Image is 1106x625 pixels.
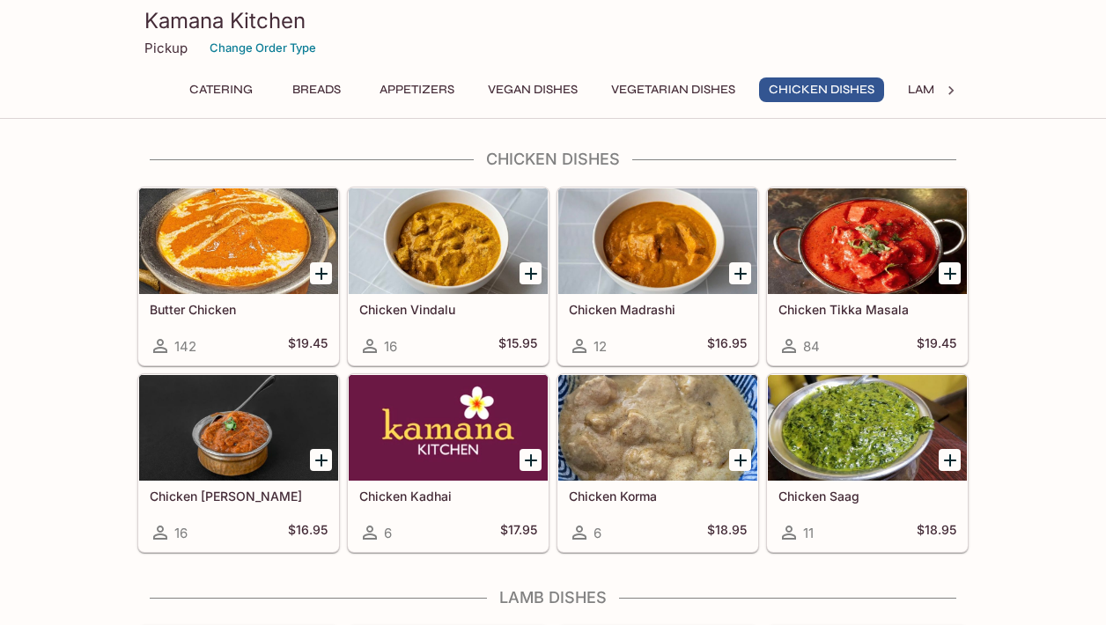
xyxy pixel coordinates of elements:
[276,77,356,102] button: Breads
[601,77,745,102] button: Vegetarian Dishes
[478,77,587,102] button: Vegan Dishes
[898,77,999,102] button: Lamb Dishes
[729,262,751,284] button: Add Chicken Madrashi
[500,522,537,543] h5: $17.95
[558,188,757,294] div: Chicken Madrashi
[359,489,537,504] h5: Chicken Kadhai
[558,375,757,481] div: Chicken Korma
[498,335,537,357] h5: $15.95
[569,302,747,317] h5: Chicken Madrashi
[557,374,758,552] a: Chicken Korma6$18.95
[138,374,339,552] a: Chicken [PERSON_NAME]16$16.95
[803,525,814,541] span: 11
[803,338,820,355] span: 84
[917,522,956,543] h5: $18.95
[767,187,968,365] a: Chicken Tikka Masala84$19.45
[137,588,969,607] h4: Lamb Dishes
[384,338,397,355] span: 16
[180,77,262,102] button: Catering
[778,489,956,504] h5: Chicken Saag
[139,375,338,481] div: Chicken Curry
[348,374,549,552] a: Chicken Kadhai6$17.95
[150,302,328,317] h5: Butter Chicken
[370,77,464,102] button: Appetizers
[349,188,548,294] div: Chicken Vindalu
[139,188,338,294] div: Butter Chicken
[707,335,747,357] h5: $16.95
[310,262,332,284] button: Add Butter Chicken
[707,522,747,543] h5: $18.95
[150,489,328,504] h5: Chicken [PERSON_NAME]
[174,525,188,541] span: 16
[520,449,542,471] button: Add Chicken Kadhai
[569,489,747,504] h5: Chicken Korma
[767,374,968,552] a: Chicken Saag11$18.95
[939,449,961,471] button: Add Chicken Saag
[288,335,328,357] h5: $19.45
[202,34,324,62] button: Change Order Type
[594,525,601,541] span: 6
[138,187,339,365] a: Butter Chicken142$19.45
[594,338,607,355] span: 12
[348,187,549,365] a: Chicken Vindalu16$15.95
[520,262,542,284] button: Add Chicken Vindalu
[384,525,392,541] span: 6
[349,375,548,481] div: Chicken Kadhai
[768,188,967,294] div: Chicken Tikka Masala
[939,262,961,284] button: Add Chicken Tikka Masala
[288,522,328,543] h5: $16.95
[359,302,537,317] h5: Chicken Vindalu
[759,77,884,102] button: Chicken Dishes
[557,187,758,365] a: Chicken Madrashi12$16.95
[310,449,332,471] button: Add Chicken Curry
[729,449,751,471] button: Add Chicken Korma
[137,150,969,169] h4: Chicken Dishes
[768,375,967,481] div: Chicken Saag
[174,338,196,355] span: 142
[144,40,188,56] p: Pickup
[144,7,962,34] h3: Kamana Kitchen
[778,302,956,317] h5: Chicken Tikka Masala
[917,335,956,357] h5: $19.45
